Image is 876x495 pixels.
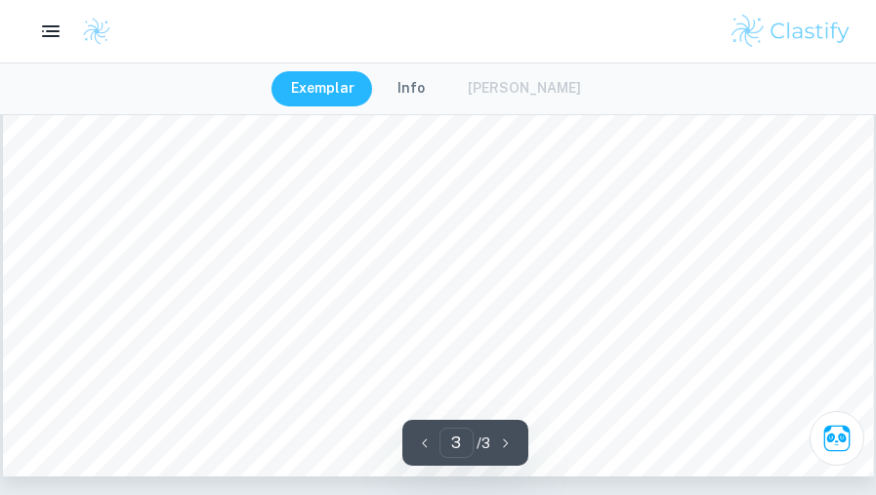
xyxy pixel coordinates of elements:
[70,17,111,46] a: Clastify logo
[729,12,853,51] img: Clastify logo
[378,71,444,106] button: Info
[478,433,491,454] p: / 3
[271,71,374,106] button: Exemplar
[810,411,864,466] button: Ask Clai
[82,17,111,46] img: Clastify logo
